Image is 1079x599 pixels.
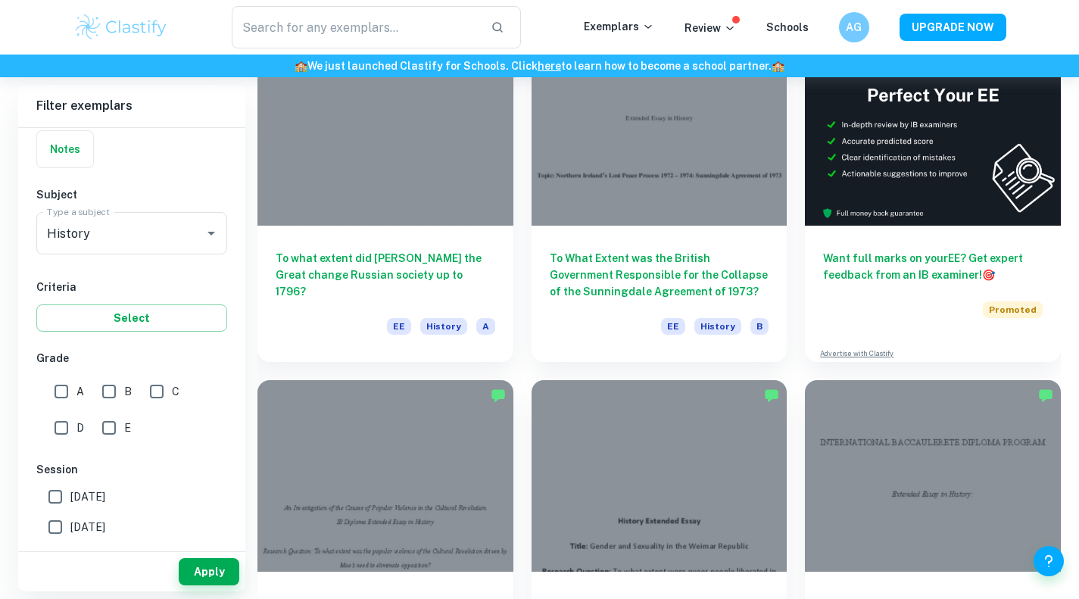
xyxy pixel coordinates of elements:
[900,14,1006,41] button: UPGRADE NOW
[845,19,862,36] h6: AG
[766,21,809,33] a: Schools
[805,34,1061,226] img: Thumbnail
[538,60,561,72] a: here
[201,223,222,244] button: Open
[257,34,513,362] a: To what extent did [PERSON_NAME] the Great change Russian society up to 1796?EEHistoryA
[387,318,411,335] span: EE
[124,383,132,400] span: B
[550,250,769,300] h6: To What Extent was the British Government Responsible for the Collapse of the Sunningdale Agreeme...
[476,318,495,335] span: A
[76,420,84,436] span: D
[276,250,495,300] h6: To what extent did [PERSON_NAME] the Great change Russian society up to 1796?
[772,60,784,72] span: 🏫
[1038,388,1053,403] img: Marked
[750,318,769,335] span: B
[295,60,307,72] span: 🏫
[820,348,893,359] a: Advertise with Clastify
[805,34,1061,362] a: Want full marks on yourEE? Get expert feedback from an IB examiner!PromotedAdvertise with Clastify
[36,279,227,295] h6: Criteria
[70,488,105,505] span: [DATE]
[70,519,105,535] span: [DATE]
[37,131,93,167] button: Notes
[982,269,995,281] span: 🎯
[36,461,227,478] h6: Session
[36,186,227,203] h6: Subject
[73,12,170,42] img: Clastify logo
[839,12,869,42] button: AG
[661,318,685,335] span: EE
[420,318,467,335] span: History
[232,6,479,48] input: Search for any exemplars...
[124,420,131,436] span: E
[685,20,736,36] p: Review
[694,318,741,335] span: History
[764,388,779,403] img: Marked
[172,383,179,400] span: C
[47,205,110,218] label: Type a subject
[76,383,84,400] span: A
[18,85,245,127] h6: Filter exemplars
[823,250,1043,283] h6: Want full marks on your EE ? Get expert feedback from an IB examiner!
[3,58,1076,74] h6: We just launched Clastify for Schools. Click to learn how to become a school partner.
[584,18,654,35] p: Exemplars
[532,34,787,362] a: To What Extent was the British Government Responsible for the Collapse of the Sunningdale Agreeme...
[36,304,227,332] button: Select
[1034,546,1064,576] button: Help and Feedback
[179,558,239,585] button: Apply
[36,350,227,367] h6: Grade
[491,388,506,403] img: Marked
[983,301,1043,318] span: Promoted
